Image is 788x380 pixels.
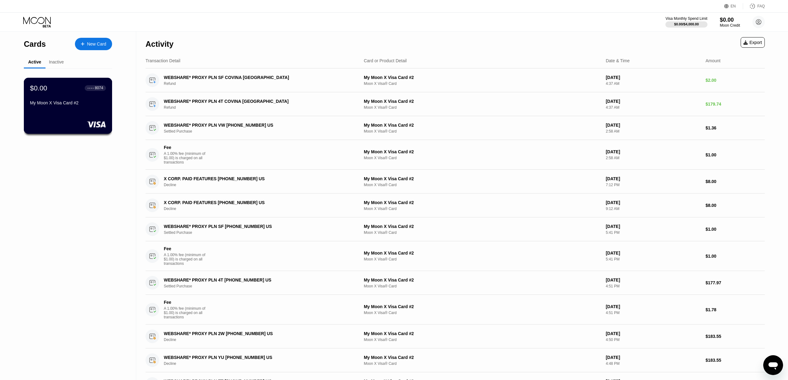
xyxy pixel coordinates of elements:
div: FeeA 1.00% fee (minimum of $1.00) is charged on all transactionsMy Moon X Visa Card #2Moon X Visa... [146,295,765,325]
div: Inactive [49,59,64,64]
div: Fee [164,246,207,251]
div: X CORP. PAID FEATURES [PHONE_NUMBER] US [164,176,342,181]
div: Moon X Visa® Card [364,183,601,187]
div: My Moon X Visa Card #2 [364,123,601,128]
div: My Moon X Visa Card #2 [364,331,601,336]
div: 4:51 PM [606,284,700,288]
div: Decline [164,361,356,366]
div: $0.00 / $4,000.00 [674,22,699,26]
div: Date & Time [606,58,629,63]
div: Moon X Visa® Card [364,361,601,366]
div: WEBSHARE* PROXY PLN 4T COVINA [GEOGRAPHIC_DATA]RefundMy Moon X Visa Card #2Moon X Visa® Card[DATE... [146,92,765,116]
div: 4:48 PM [606,361,700,366]
div: A 1.00% fee (minimum of $1.00) is charged on all transactions [164,253,210,266]
div: $0.00● ● ● ●8074My Moon X Visa Card #2 [24,78,112,133]
div: A 1.00% fee (minimum of $1.00) is charged on all transactions [164,151,210,164]
div: X CORP. PAID FEATURES [PHONE_NUMBER] US [164,200,342,205]
div: New Card [87,41,106,47]
div: WEBSHARE* PROXY PLN SF COVINA [GEOGRAPHIC_DATA] [164,75,342,80]
div: 4:50 PM [606,338,700,342]
div: FeeA 1.00% fee (minimum of $1.00) is charged on all transactionsMy Moon X Visa Card #2Moon X Visa... [146,140,765,170]
div: [DATE] [606,176,700,181]
div: My Moon X Visa Card #2 [364,75,601,80]
div: WEBSHARE* PROXY PLN VW [PHONE_NUMBER] USSettled PurchaseMy Moon X Visa Card #2Moon X Visa® Card[D... [146,116,765,140]
div: [DATE] [606,123,700,128]
div: My Moon X Visa Card #2 [364,149,601,154]
div: X CORP. PAID FEATURES [PHONE_NUMBER] USDeclineMy Moon X Visa Card #2Moon X Visa® Card[DATE]7:12 P... [146,170,765,194]
div: Settled Purchase [164,129,356,133]
div: [DATE] [606,224,700,229]
div: [DATE] [606,149,700,154]
div: 5:41 PM [606,230,700,235]
div: [DATE] [606,200,700,205]
div: Card or Product Detail [364,58,407,63]
div: My Moon X Visa Card #2 [364,277,601,282]
div: Moon X Visa® Card [364,230,601,235]
div: Moon X Visa® Card [364,338,601,342]
div: WEBSHARE* PROXY PLN SF [PHONE_NUMBER] US [164,224,342,229]
div: Active [28,59,41,64]
div: Settled Purchase [164,230,356,235]
div: WEBSHARE* PROXY PLN VW [PHONE_NUMBER] US [164,123,342,128]
div: [DATE] [606,355,700,360]
div: Refund [164,81,356,86]
div: Moon X Visa® Card [364,105,601,110]
div: FAQ [743,3,765,9]
div: Moon X Visa® Card [364,129,601,133]
div: Cards [24,40,46,49]
div: WEBSHARE* PROXY PLN 4T [PHONE_NUMBER] USSettled PurchaseMy Moon X Visa Card #2Moon X Visa® Card[D... [146,271,765,295]
div: Transaction Detail [146,58,180,63]
div: 4:51 PM [606,311,700,315]
div: New Card [75,38,112,50]
div: WEBSHARE* PROXY PLN 2W [PHONE_NUMBER] US [164,331,342,336]
div: Export [741,37,765,48]
div: Amount [706,58,721,63]
div: WEBSHARE* PROXY PLN SF COVINA [GEOGRAPHIC_DATA]RefundMy Moon X Visa Card #2Moon X Visa® Card[DATE... [146,68,765,92]
div: Settled Purchase [164,284,356,288]
div: $183.55 [706,358,765,363]
div: FeeA 1.00% fee (minimum of $1.00) is charged on all transactionsMy Moon X Visa Card #2Moon X Visa... [146,241,765,271]
div: Export [743,40,762,45]
div: 4:37 AM [606,81,700,86]
div: My Moon X Visa Card #2 [364,355,601,360]
div: Moon Credit [720,23,740,28]
div: Moon X Visa® Card [364,284,601,288]
div: Moon X Visa® Card [364,207,601,211]
div: Decline [164,207,356,211]
div: Fee [164,300,207,305]
div: 2:58 AM [606,156,700,160]
div: Moon X Visa® Card [364,156,601,160]
div: WEBSHARE* PROXY PLN SF [PHONE_NUMBER] USSettled PurchaseMy Moon X Visa Card #2Moon X Visa® Card[D... [146,217,765,241]
div: $1.00 [706,227,765,232]
div: Moon X Visa® Card [364,81,601,86]
div: WEBSHARE* PROXY PLN YU [PHONE_NUMBER] US [164,355,342,360]
div: WEBSHARE* PROXY PLN 4T [PHONE_NUMBER] US [164,277,342,282]
div: $183.55 [706,334,765,339]
div: Moon X Visa® Card [364,311,601,315]
div: $8.00 [706,203,765,208]
div: $0.00 [30,84,47,92]
div: Visa Monthly Spend Limit$0.00/$4,000.00 [665,16,707,28]
div: WEBSHARE* PROXY PLN 4T COVINA [GEOGRAPHIC_DATA] [164,99,342,104]
div: Decline [164,183,356,187]
div: My Moon X Visa Card #2 [364,304,601,309]
div: $0.00 [720,17,740,23]
div: 9:12 AM [606,207,700,211]
div: 7:12 PM [606,183,700,187]
div: $1.36 [706,125,765,130]
div: X CORP. PAID FEATURES [PHONE_NUMBER] USDeclineMy Moon X Visa Card #2Moon X Visa® Card[DATE]9:12 A... [146,194,765,217]
div: $179.74 [706,102,765,107]
div: $1.78 [706,307,765,312]
div: A 1.00% fee (minimum of $1.00) is charged on all transactions [164,306,210,319]
div: [DATE] [606,251,700,256]
div: My Moon X Visa Card #2 [364,200,601,205]
div: 5:41 PM [606,257,700,261]
div: Fee [164,145,207,150]
div: [DATE] [606,277,700,282]
div: Visa Monthly Spend Limit [665,16,707,21]
div: $1.00 [706,254,765,259]
div: My Moon X Visa Card #2 [364,251,601,256]
div: EN [731,4,736,8]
